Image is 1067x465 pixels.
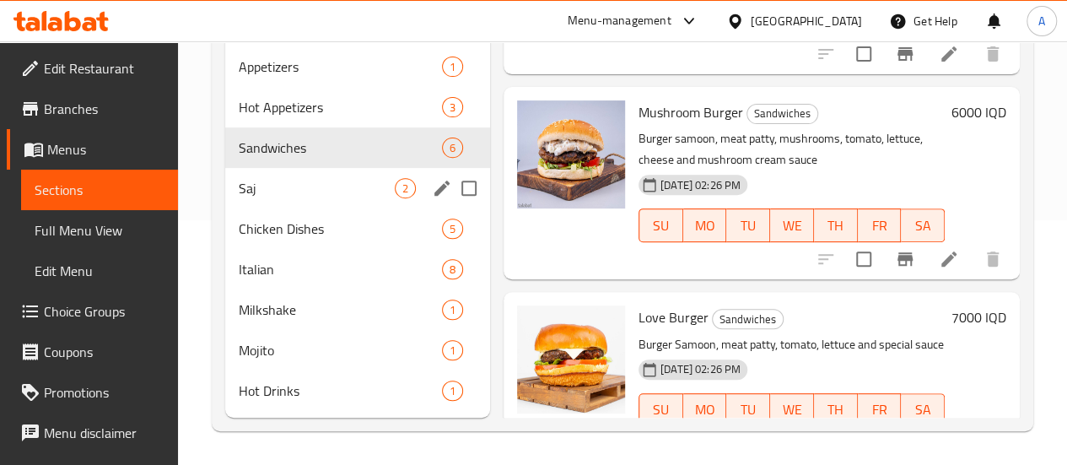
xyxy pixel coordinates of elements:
a: Coupons [7,332,178,372]
div: [GEOGRAPHIC_DATA] [751,12,862,30]
button: MO [683,208,727,242]
span: [DATE] 02:26 PM [654,177,747,193]
div: items [442,259,463,279]
span: SU [646,397,676,422]
button: WE [770,393,814,427]
span: Hot Appetizers [239,97,442,117]
span: Milkshake [239,300,442,320]
button: TU [726,393,770,427]
span: Sandwiches [239,138,442,158]
a: Edit menu item [939,44,959,64]
a: Menus [7,129,178,170]
button: SA [901,393,945,427]
span: 1 [443,59,462,75]
span: 6 [443,140,462,156]
span: 2 [396,181,415,197]
span: SA [908,214,938,238]
h6: 6000 IQD [951,100,1006,124]
button: TH [814,393,858,427]
img: Mushroom Burger [517,100,625,208]
span: MO [690,214,720,238]
span: 5 [443,221,462,237]
span: Edit Menu [35,261,164,281]
button: FR [858,208,902,242]
span: 8 [443,262,462,278]
div: Appetizers [239,57,442,77]
div: Saj2edit [225,168,490,208]
button: SA [901,208,945,242]
span: SU [646,214,676,238]
span: Select to update [846,241,881,277]
span: TU [733,214,763,238]
img: Love Burger [517,305,625,414]
span: Menus [47,139,164,160]
span: Choice Groups [44,301,164,322]
span: WE [777,214,807,238]
span: Mojito [239,340,442,360]
a: Edit menu item [939,249,959,269]
span: 1 [443,302,462,318]
a: Promotions [7,372,178,413]
div: Chicken Dishes5 [225,208,490,249]
span: Love Burger [639,305,709,330]
span: Italian [239,259,442,279]
div: items [442,300,463,320]
div: Menu-management [568,11,671,31]
span: Promotions [44,382,164,403]
a: Sections [21,170,178,210]
span: Sandwiches [747,104,817,123]
div: Milkshake1 [225,289,490,330]
a: Menu disclaimer [7,413,178,453]
a: Edit Menu [21,251,178,291]
span: MO [690,397,720,422]
p: Burger samoon, meat patty, mushrooms, tomato, lettuce, cheese and mushroom cream sauce [639,128,945,170]
span: A [1038,12,1045,30]
a: Branches [7,89,178,129]
span: TU [733,397,763,422]
a: Choice Groups [7,291,178,332]
div: items [442,381,463,401]
span: [DATE] 02:26 PM [654,361,747,377]
button: MO [683,393,727,427]
span: 1 [443,383,462,399]
div: Sandwiches [712,309,784,329]
span: Mushroom Burger [639,100,743,125]
a: Edit Restaurant [7,48,178,89]
span: WE [777,397,807,422]
div: Sandwiches6 [225,127,490,168]
button: FR [858,393,902,427]
span: Edit Restaurant [44,58,164,78]
span: 1 [443,343,462,359]
button: Branch-specific-item [885,34,925,74]
div: Mojito1 [225,330,490,370]
div: Hot Drinks1 [225,370,490,411]
span: Branches [44,99,164,119]
span: FR [865,214,895,238]
div: items [442,340,463,360]
button: edit [429,176,455,201]
h6: 7000 IQD [951,305,1006,329]
span: Sandwiches [713,310,783,329]
button: TH [814,208,858,242]
div: Appetizers1 [225,46,490,87]
button: Branch-specific-item [885,239,925,279]
span: TH [821,214,851,238]
div: Hot Appetizers3 [225,87,490,127]
span: Coupons [44,342,164,362]
span: Sections [35,180,164,200]
span: 3 [443,100,462,116]
div: Sandwiches [746,104,818,124]
span: Full Menu View [35,220,164,241]
span: Saj [239,178,395,198]
div: items [442,57,463,77]
span: TH [821,397,851,422]
span: Chicken Dishes [239,219,442,239]
button: delete [973,239,1013,279]
span: Menu disclaimer [44,423,164,443]
span: Select to update [846,36,881,72]
button: delete [973,34,1013,74]
button: SU [639,393,683,427]
span: FR [865,397,895,422]
p: Burger Samoon, meat patty, tomato, lettuce and special sauce [639,334,945,355]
